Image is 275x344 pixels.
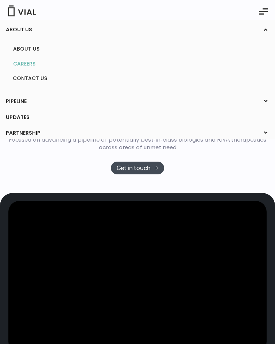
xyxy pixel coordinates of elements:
a: Get in touch [111,162,164,174]
span: Get in touch [117,165,151,171]
a: CAREERS [7,58,267,70]
button: Essential Addons Toggle Menu [253,3,273,21]
a: ABOUT US [7,43,267,55]
img: Vial Logo [7,5,36,16]
p: Focused on advancing a pipeline of potentially best-in-class biologics and RNA therapeutics acros... [8,136,267,151]
a: CONTACT US [7,73,267,84]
